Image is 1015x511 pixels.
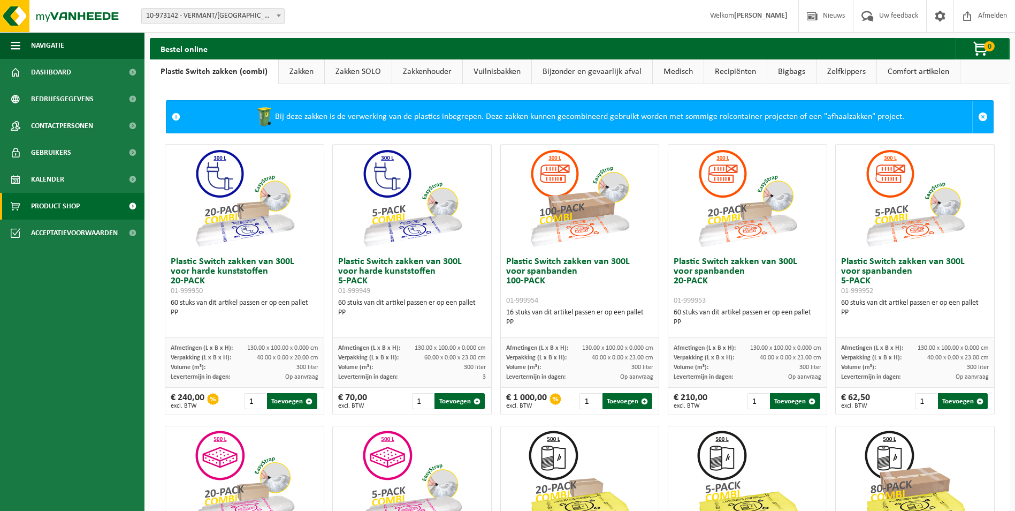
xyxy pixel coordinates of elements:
span: Op aanvraag [956,374,989,380]
span: 60.00 x 0.00 x 23.00 cm [424,355,486,361]
span: Afmetingen (L x B x H): [338,345,400,351]
span: Kalender [31,166,64,193]
span: Volume (m³): [171,364,205,371]
div: 16 stuks van dit artikel passen er op een pallet [506,308,654,327]
span: Verpakking (L x B x H): [674,355,734,361]
a: Zakkenhouder [392,59,462,84]
span: 40.00 x 0.00 x 23.00 cm [760,355,821,361]
span: 130.00 x 100.00 x 0.000 cm [750,345,821,351]
button: Toevoegen [938,393,988,409]
span: 01-999953 [674,297,706,305]
span: Afmetingen (L x B x H): [674,345,736,351]
a: Bigbags [767,59,816,84]
span: Afmetingen (L x B x H): [841,345,903,351]
input: 1 [747,393,769,409]
span: Levertermijn in dagen: [841,374,900,380]
span: excl. BTW [171,403,204,409]
span: excl. BTW [506,403,547,409]
span: Gebruikers [31,139,71,166]
span: 01-999950 [171,287,203,295]
span: excl. BTW [674,403,707,409]
img: 01-999954 [526,145,633,252]
span: Contactpersonen [31,112,93,139]
img: 01-999950 [191,145,298,252]
div: € 240,00 [171,393,204,409]
input: 1 [245,393,266,409]
img: WB-0240-HPE-GN-50.png [254,106,275,127]
span: Afmetingen (L x B x H): [171,345,233,351]
span: 01-999952 [841,287,873,295]
span: Afmetingen (L x B x H): [506,345,568,351]
img: 01-999953 [694,145,801,252]
a: Medisch [653,59,704,84]
button: Toevoegen [267,393,317,409]
span: 130.00 x 100.00 x 0.000 cm [415,345,486,351]
div: € 1 000,00 [506,393,547,409]
span: 300 liter [296,364,318,371]
span: Op aanvraag [620,374,653,380]
div: 60 stuks van dit artikel passen er op een pallet [674,308,821,327]
button: Toevoegen [770,393,820,409]
span: Levertermijn in dagen: [506,374,566,380]
a: Zakken SOLO [325,59,392,84]
a: Plastic Switch zakken (combi) [150,59,278,84]
h2: Bestel online [150,38,218,59]
button: Toevoegen [602,393,652,409]
img: 01-999952 [861,145,968,252]
span: 10-973142 - VERMANT/WILRIJK - WILRIJK [141,8,285,24]
strong: [PERSON_NAME] [734,12,788,20]
span: excl. BTW [841,403,870,409]
span: Volume (m³): [506,364,541,371]
div: € 70,00 [338,393,367,409]
span: 40.00 x 0.00 x 23.00 cm [927,355,989,361]
span: Verpakking (L x B x H): [841,355,902,361]
span: 130.00 x 100.00 x 0.000 cm [918,345,989,351]
a: Bijzonder en gevaarlijk afval [532,59,652,84]
input: 1 [412,393,433,409]
span: Levertermijn in dagen: [171,374,230,380]
a: Zakken [279,59,324,84]
h3: Plastic Switch zakken van 300L voor harde kunststoffen 5-PACK [338,257,486,296]
button: 0 [955,38,1009,59]
button: Toevoegen [434,393,484,409]
span: 0 [984,41,995,51]
span: 3 [483,374,486,380]
span: 01-999949 [338,287,370,295]
input: 1 [915,393,936,409]
h3: Plastic Switch zakken van 300L voor spanbanden 20-PACK [674,257,821,305]
div: PP [171,308,318,318]
div: € 62,50 [841,393,870,409]
h3: Plastic Switch zakken van 300L voor spanbanden 5-PACK [841,257,989,296]
div: PP [506,318,654,327]
a: Zelfkippers [816,59,876,84]
span: Verpakking (L x B x H): [506,355,567,361]
img: 01-999949 [358,145,465,252]
input: 1 [579,393,601,409]
span: 300 liter [799,364,821,371]
span: Acceptatievoorwaarden [31,220,118,246]
span: 01-999954 [506,297,538,305]
h3: Plastic Switch zakken van 300L voor spanbanden 100-PACK [506,257,654,305]
div: PP [338,308,486,318]
div: PP [841,308,989,318]
a: Recipiënten [704,59,767,84]
span: Levertermijn in dagen: [674,374,733,380]
span: Product Shop [31,193,80,220]
div: 60 stuks van dit artikel passen er op een pallet [171,298,318,318]
span: 300 liter [967,364,989,371]
span: Volume (m³): [841,364,876,371]
span: Volume (m³): [338,364,373,371]
span: 130.00 x 100.00 x 0.000 cm [247,345,318,351]
span: 300 liter [464,364,486,371]
span: Volume (m³): [674,364,708,371]
div: PP [674,318,821,327]
span: excl. BTW [338,403,367,409]
div: € 210,00 [674,393,707,409]
div: Bij deze zakken is de verwerking van de plastics inbegrepen. Deze zakken kunnen gecombineerd gebr... [186,101,972,133]
span: 40.00 x 0.00 x 20.00 cm [257,355,318,361]
a: Sluit melding [972,101,993,133]
iframe: chat widget [5,487,179,511]
span: Verpakking (L x B x H): [171,355,231,361]
span: Op aanvraag [788,374,821,380]
span: Op aanvraag [285,374,318,380]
